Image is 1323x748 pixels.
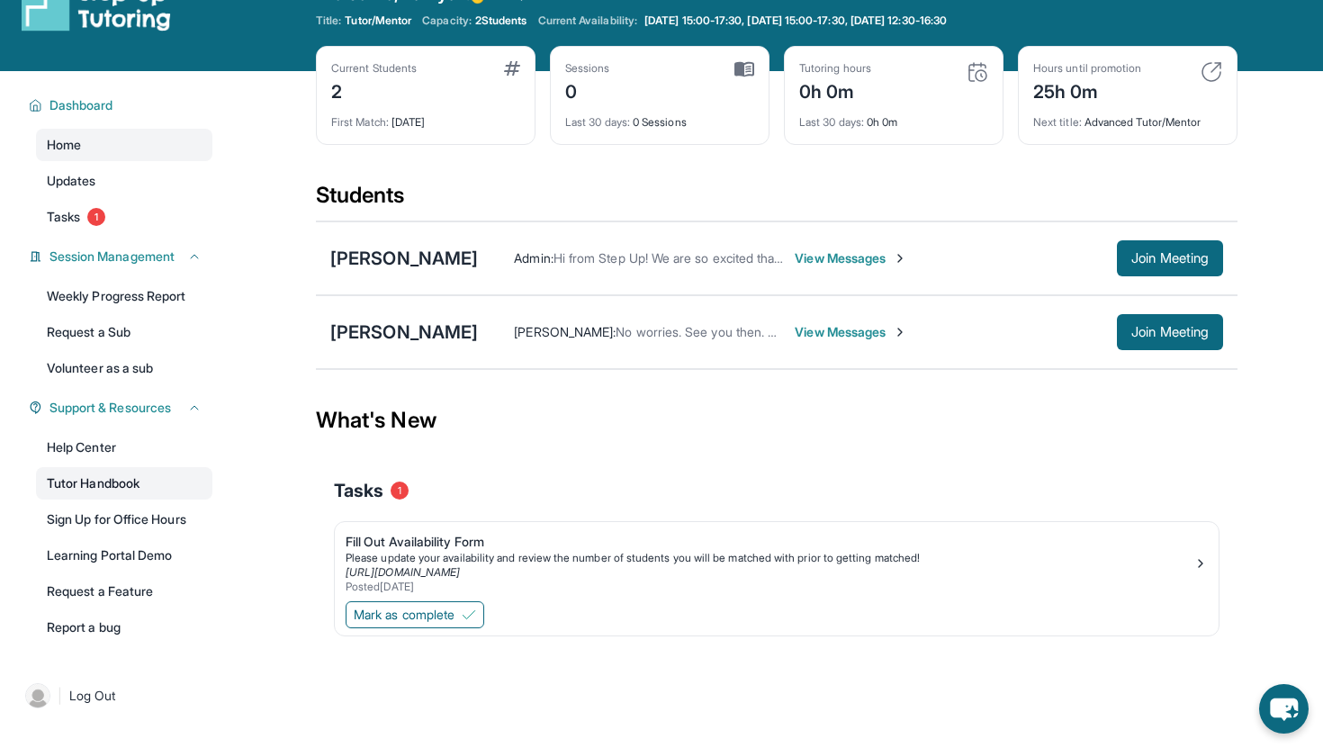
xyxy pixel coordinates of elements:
span: Join Meeting [1131,327,1209,338]
span: Last 30 days : [799,115,864,129]
span: Dashboard [49,96,113,114]
a: |Log Out [18,676,212,716]
div: 0h 0m [799,76,871,104]
a: Help Center [36,431,212,464]
div: Fill Out Availability Form [346,533,1193,551]
span: [DATE] 15:00-17:30, [DATE] 15:00-17:30, [DATE] 12:30-16:30 [644,14,947,28]
span: Capacity: [422,14,472,28]
span: Tasks [47,208,80,226]
a: Report a bug [36,611,212,644]
span: Tasks [334,478,383,503]
div: Posted [DATE] [346,580,1193,594]
a: Learning Portal Demo [36,539,212,572]
span: Next title : [1033,115,1082,129]
a: [URL][DOMAIN_NAME] [346,565,460,579]
span: Support & Resources [49,399,171,417]
a: Tutor Handbook [36,467,212,500]
a: Volunteer as a sub [36,352,212,384]
button: Dashboard [42,96,202,114]
a: [DATE] 15:00-17:30, [DATE] 15:00-17:30, [DATE] 12:30-16:30 [641,14,950,28]
span: View Messages [795,323,907,341]
img: card [1201,61,1222,83]
div: Advanced Tutor/Mentor [1033,104,1222,130]
span: Home [47,136,81,154]
span: View Messages [795,249,907,267]
a: Fill Out Availability FormPlease update your availability and review the number of students you w... [335,522,1219,598]
div: Hours until promotion [1033,61,1141,76]
button: Session Management [42,248,202,266]
div: What's New [316,381,1237,460]
span: Updates [47,172,96,190]
span: Session Management [49,248,175,266]
div: 2 [331,76,417,104]
span: Mark as complete [354,606,454,624]
img: Mark as complete [462,608,476,622]
span: 1 [391,482,409,500]
a: Weekly Progress Report [36,280,212,312]
a: Home [36,129,212,161]
img: Chevron-Right [893,325,907,339]
div: Students [316,181,1237,221]
span: Join Meeting [1131,253,1209,264]
span: Tutor/Mentor [345,14,411,28]
img: user-img [25,683,50,708]
div: 0 [565,76,610,104]
div: Current Students [331,61,417,76]
span: [PERSON_NAME] : [514,324,616,339]
button: Join Meeting [1117,314,1223,350]
span: 2 Students [475,14,527,28]
button: Mark as complete [346,601,484,628]
a: Request a Sub [36,316,212,348]
img: card [734,61,754,77]
span: Log Out [69,687,116,705]
div: [PERSON_NAME] [330,320,478,345]
button: Support & Resources [42,399,202,417]
a: Sign Up for Office Hours [36,503,212,536]
span: No worries. See you then. Thanks. [616,324,812,339]
a: Updates [36,165,212,197]
button: Join Meeting [1117,240,1223,276]
span: Admin : [514,250,553,266]
div: 25h 0m [1033,76,1141,104]
button: chat-button [1259,684,1309,734]
a: Tasks1 [36,201,212,233]
span: Current Availability: [538,14,637,28]
img: Chevron-Right [893,251,907,266]
span: | [58,685,62,707]
a: Request a Feature [36,575,212,608]
div: [PERSON_NAME] [330,246,478,271]
div: 0h 0m [799,104,988,130]
img: card [504,61,520,76]
span: 1 [87,208,105,226]
span: Title: [316,14,341,28]
div: Sessions [565,61,610,76]
span: Last 30 days : [565,115,630,129]
div: [DATE] [331,104,520,130]
div: Tutoring hours [799,61,871,76]
div: Please update your availability and review the number of students you will be matched with prior ... [346,551,1193,565]
img: card [967,61,988,83]
span: First Match : [331,115,389,129]
div: 0 Sessions [565,104,754,130]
